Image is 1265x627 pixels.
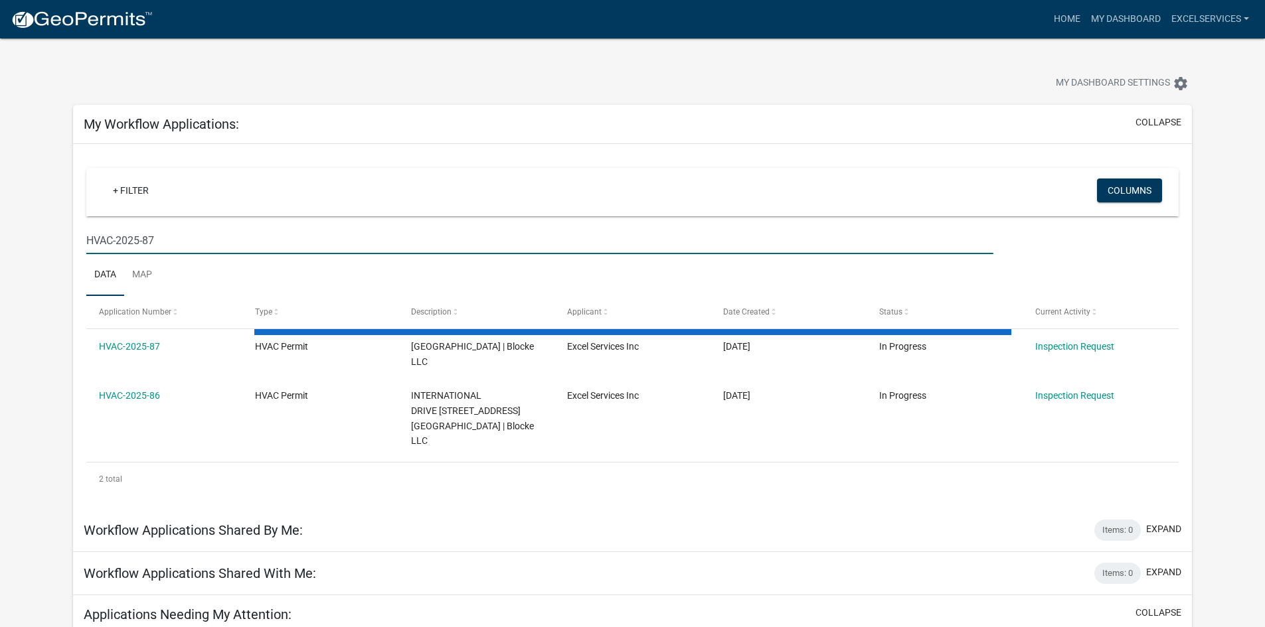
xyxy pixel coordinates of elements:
span: HVAC Permit [255,341,308,352]
a: Inspection Request [1035,341,1114,352]
span: Current Activity [1035,307,1090,316]
span: Excel Services Inc [567,341,639,352]
a: Data [86,254,124,297]
a: HVAC-2025-87 [99,341,160,352]
span: 02/14/2025 [723,390,750,401]
a: Home [1049,7,1086,32]
span: In Progress [879,390,926,401]
span: My Dashboard Settings [1056,76,1170,92]
div: Items: 0 [1094,563,1141,584]
h5: My Workflow Applications: [84,116,239,132]
a: Inspection Request [1035,390,1114,401]
datatable-header-cell: Status [866,296,1022,328]
button: collapse [1136,115,1181,129]
span: Status [879,307,902,316]
datatable-header-cell: Current Activity [1022,296,1178,328]
span: HVAC Permit [255,390,308,401]
div: 2 total [86,462,1179,496]
div: collapse [73,144,1192,509]
span: Date Created [723,307,770,316]
span: Excel Services Inc [567,390,639,401]
datatable-header-cell: Date Created [711,296,867,328]
datatable-header-cell: Description [398,296,554,328]
button: collapse [1136,606,1181,620]
button: Columns [1097,178,1162,202]
button: My Dashboard Settingssettings [1045,70,1199,96]
h5: Workflow Applications Shared With Me: [84,565,316,581]
span: Description [411,307,452,316]
datatable-header-cell: Type [242,296,398,328]
datatable-header-cell: Application Number [86,296,242,328]
a: Map [124,254,160,297]
h5: Workflow Applications Shared By Me: [84,522,303,538]
a: HVAC-2025-86 [99,390,160,401]
span: Application Number [99,307,171,316]
datatable-header-cell: Applicant [554,296,711,328]
span: Type [255,307,272,316]
a: My Dashboard [1086,7,1166,32]
span: Applicant [567,307,602,316]
span: In Progress [879,341,926,352]
div: Items: 0 [1094,520,1141,541]
span: INTERNATIONAL DRIVE IBOS Building | Blocke LLC [411,341,534,367]
span: 02/14/2025 [723,341,750,352]
input: Search for applications [86,227,993,254]
button: expand [1146,522,1181,536]
a: excelservices [1166,7,1254,32]
i: settings [1173,76,1189,92]
a: + Filter [102,178,159,202]
h5: Applications Needing My Attention: [84,606,292,622]
button: expand [1146,565,1181,579]
span: INTERNATIONAL DRIVE 300 International Drive, Administration Building | Blocke LLC [411,390,534,446]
